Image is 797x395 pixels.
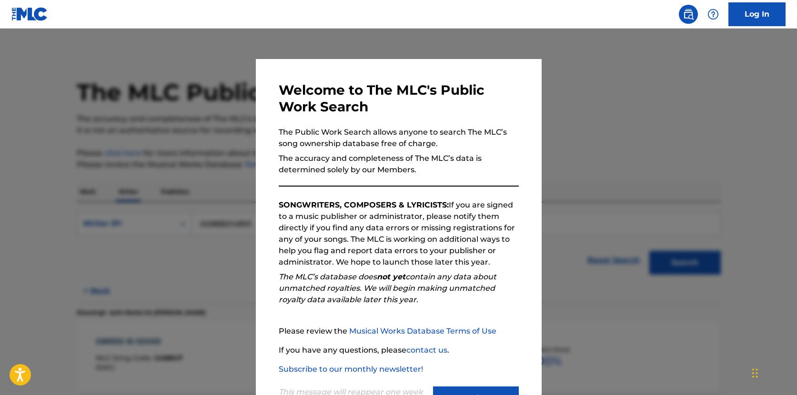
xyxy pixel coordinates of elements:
[377,272,405,281] strong: not yet
[707,9,719,20] img: help
[279,82,519,115] h3: Welcome to The MLC's Public Work Search
[728,2,786,26] a: Log In
[279,200,449,209] strong: SONGWRITERS, COMPOSERS & LYRICISTS:
[279,199,519,268] p: If you are signed to a music publisher or administrator, please notify them directly if you find ...
[279,365,423,374] a: Subscribe to our monthly newsletter!
[749,349,797,395] iframe: Chat Widget
[406,346,447,355] a: contact us
[704,5,723,24] div: Help
[752,359,758,387] div: Drag
[279,153,519,176] p: The accuracy and completeness of The MLC’s data is determined solely by our Members.
[279,345,519,356] p: If you have any questions, please .
[279,272,496,304] em: The MLC’s database does contain any data about unmatched royalties. We will begin making unmatche...
[683,9,694,20] img: search
[349,326,496,336] a: Musical Works Database Terms of Use
[11,7,48,21] img: MLC Logo
[679,5,698,24] a: Public Search
[279,326,519,337] p: Please review the
[279,127,519,149] p: The Public Work Search allows anyone to search The MLC’s song ownership database free of charge.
